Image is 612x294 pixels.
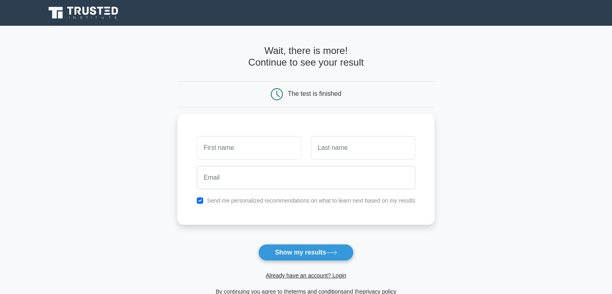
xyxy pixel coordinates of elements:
[288,90,341,97] div: The test is finished
[258,244,353,261] button: Show my results
[177,45,435,68] h4: Wait, there is more! Continue to see your result
[266,272,346,279] a: Already have an account? Login
[197,166,415,189] input: Email
[197,136,301,159] input: First name
[207,197,415,204] label: Send me personalized recommendations on what to learn next based on my results
[311,136,415,159] input: Last name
